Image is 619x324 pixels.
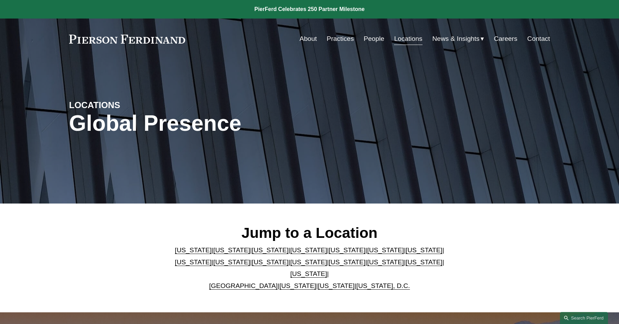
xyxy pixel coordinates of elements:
a: [US_STATE] [367,258,404,266]
a: [US_STATE], D.C. [356,282,410,289]
a: [US_STATE] [329,258,365,266]
a: [US_STATE] [329,246,365,254]
span: News & Insights [432,33,480,45]
p: | | | | | | | | | | | | | | | | | | [169,244,450,292]
a: Locations [394,32,422,45]
a: [US_STATE] [318,282,354,289]
a: [US_STATE] [290,258,327,266]
h4: LOCATIONS [69,100,189,111]
a: folder dropdown [432,32,484,45]
a: [GEOGRAPHIC_DATA] [209,282,278,289]
a: Contact [527,32,550,45]
a: [US_STATE] [367,246,404,254]
a: [US_STATE] [406,246,442,254]
a: People [364,32,384,45]
a: Careers [494,32,517,45]
a: [US_STATE] [279,282,316,289]
a: Search this site [560,312,608,324]
h1: Global Presence [69,111,390,136]
a: About [300,32,317,45]
a: [US_STATE] [213,258,250,266]
a: [US_STATE] [290,246,327,254]
a: [US_STATE] [252,258,289,266]
a: [US_STATE] [252,246,289,254]
a: [US_STATE] [290,270,327,277]
a: [US_STATE] [175,246,212,254]
a: [US_STATE] [213,246,250,254]
a: Practices [327,32,354,45]
a: [US_STATE] [406,258,442,266]
a: [US_STATE] [175,258,212,266]
h2: Jump to a Location [169,224,450,242]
